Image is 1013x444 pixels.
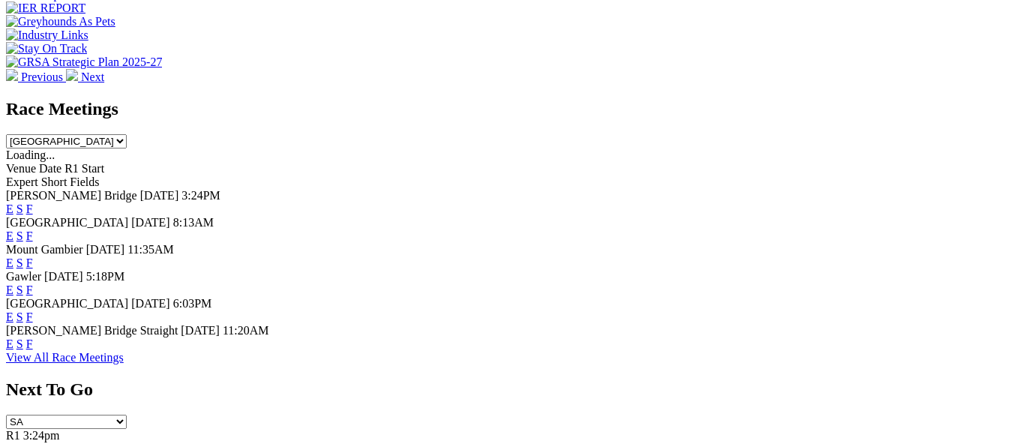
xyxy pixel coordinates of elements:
span: [DATE] [44,270,83,283]
span: 3:24pm [23,429,60,442]
span: 11:35AM [127,243,174,256]
span: [DATE] [131,216,170,229]
a: E [6,229,13,242]
a: E [6,283,13,296]
span: R1 [6,429,20,442]
h2: Next To Go [6,379,1007,400]
a: S [16,229,23,242]
span: Mount Gambier [6,243,83,256]
a: E [6,256,13,269]
a: S [16,310,23,323]
span: Gawler [6,270,41,283]
span: 5:18PM [86,270,125,283]
span: [DATE] [86,243,125,256]
img: Greyhounds As Pets [6,15,115,28]
a: S [16,202,23,215]
span: 8:13AM [173,216,214,229]
span: R1 Start [64,162,104,175]
span: 6:03PM [173,297,212,310]
a: E [6,337,13,350]
a: F [26,337,33,350]
span: 11:20AM [223,324,269,337]
img: chevron-left-pager-white.svg [6,69,18,81]
span: Fields [70,175,99,188]
a: F [26,283,33,296]
span: [DATE] [181,324,220,337]
span: 3:24PM [181,189,220,202]
span: Next [81,70,104,83]
a: F [26,229,33,242]
span: [GEOGRAPHIC_DATA] [6,216,128,229]
span: Previous [21,70,63,83]
a: F [26,202,33,215]
a: View All Race Meetings [6,351,124,364]
a: F [26,256,33,269]
a: F [26,310,33,323]
a: Next [66,70,104,83]
span: [PERSON_NAME] Bridge [6,189,137,202]
span: [DATE] [131,297,170,310]
a: S [16,283,23,296]
span: [GEOGRAPHIC_DATA] [6,297,128,310]
a: S [16,337,23,350]
h2: Race Meetings [6,99,1007,119]
img: IER REPORT [6,1,85,15]
img: GRSA Strategic Plan 2025-27 [6,55,162,69]
img: Industry Links [6,28,88,42]
a: E [6,202,13,215]
a: Previous [6,70,66,83]
span: Short [41,175,67,188]
span: Loading... [6,148,55,161]
span: Venue [6,162,36,175]
span: Expert [6,175,38,188]
a: S [16,256,23,269]
a: E [6,310,13,323]
span: [PERSON_NAME] Bridge Straight [6,324,178,337]
img: chevron-right-pager-white.svg [66,69,78,81]
img: Stay On Track [6,42,87,55]
span: Date [39,162,61,175]
span: [DATE] [140,189,179,202]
